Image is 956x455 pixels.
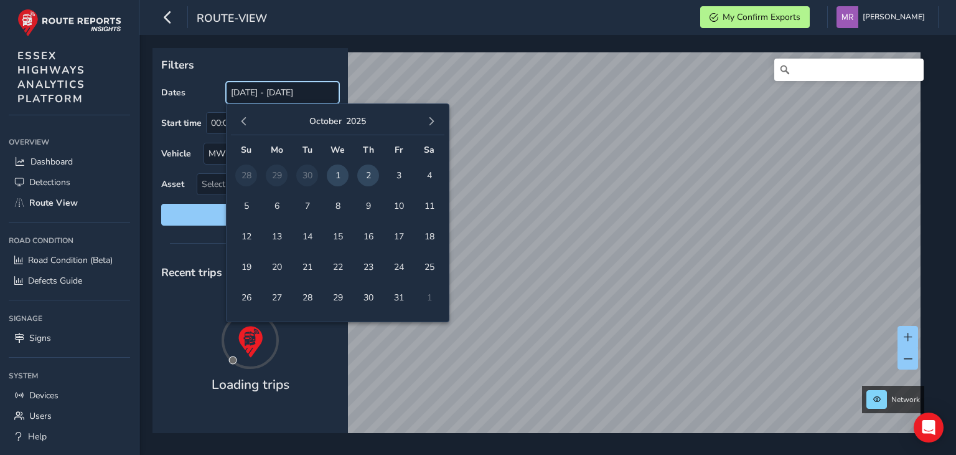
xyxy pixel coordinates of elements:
[157,52,921,448] canvas: Map
[161,178,184,190] label: Asset
[357,287,379,309] span: 30
[296,195,318,217] span: 7
[296,287,318,309] span: 28
[29,197,78,209] span: Route View
[327,165,349,186] span: 1
[327,287,349,309] span: 29
[235,195,257,217] span: 5
[388,256,410,278] span: 24
[9,172,130,193] a: Detections
[9,231,130,250] div: Road Condition
[161,87,185,98] label: Dates
[171,209,330,221] span: Reset filters
[774,59,924,81] input: Search
[418,165,440,186] span: 4
[327,195,349,217] span: 8
[30,156,73,168] span: Dashboard
[388,226,410,247] span: 17
[9,385,130,406] a: Devices
[327,256,349,278] span: 22
[723,11,800,23] span: My Confirm Exports
[9,271,130,291] a: Defects Guide
[700,6,810,28] button: My Confirm Exports
[296,256,318,278] span: 21
[9,426,130,447] a: Help
[29,410,52,422] span: Users
[29,176,70,188] span: Detections
[357,165,379,186] span: 2
[161,204,339,226] button: Reset filters
[388,287,410,309] span: 31
[266,226,288,247] span: 13
[424,144,434,156] span: Sa
[9,309,130,328] div: Signage
[863,6,925,28] span: [PERSON_NAME]
[197,174,318,194] span: Select an asset code
[357,226,379,247] span: 16
[327,226,349,247] span: 15
[9,406,130,426] a: Users
[395,144,403,156] span: Fr
[271,144,283,156] span: Mo
[418,195,440,217] span: 11
[330,144,345,156] span: We
[29,390,59,401] span: Devices
[363,144,374,156] span: Th
[235,226,257,247] span: 12
[204,143,318,164] div: MW73 YNY
[17,49,85,106] span: ESSEX HIGHWAYS ANALYTICS PLATFORM
[235,287,257,309] span: 26
[418,256,440,278] span: 25
[388,165,410,186] span: 3
[836,6,858,28] img: diamond-layout
[266,256,288,278] span: 20
[9,328,130,348] a: Signs
[914,413,944,443] div: Open Intercom Messenger
[17,9,121,37] img: rr logo
[161,117,202,129] label: Start time
[9,366,130,385] div: System
[28,275,82,287] span: Defects Guide
[29,332,51,344] span: Signs
[266,195,288,217] span: 6
[891,395,920,405] span: Network
[28,431,47,443] span: Help
[235,256,257,278] span: 19
[161,57,339,73] p: Filters
[836,6,929,28] button: [PERSON_NAME]
[309,115,342,127] button: October
[296,226,318,247] span: 14
[197,11,267,28] span: route-view
[302,144,312,156] span: Tu
[9,151,130,172] a: Dashboard
[388,195,410,217] span: 10
[9,193,130,213] a: Route View
[266,287,288,309] span: 27
[161,265,222,280] span: Recent trips
[357,256,379,278] span: 23
[418,226,440,247] span: 18
[357,195,379,217] span: 9
[9,250,130,271] a: Road Condition (Beta)
[161,148,191,160] label: Vehicle
[346,115,366,127] button: 2025
[212,377,289,393] h4: Loading trips
[28,254,113,266] span: Road Condition (Beta)
[9,133,130,151] div: Overview
[241,144,251,156] span: Su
